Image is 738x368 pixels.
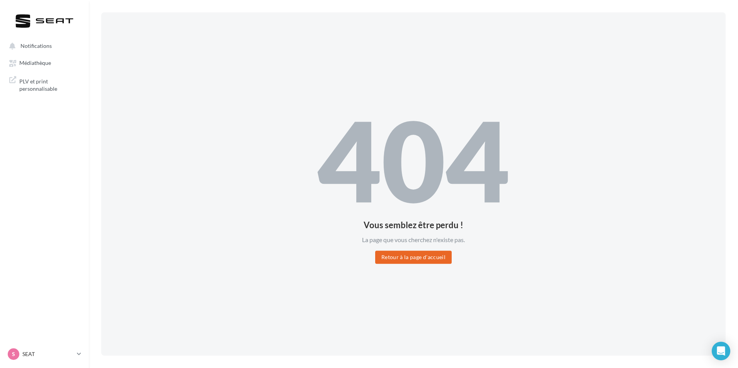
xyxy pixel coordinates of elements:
[19,60,51,66] span: Médiathèque
[12,350,15,358] span: S
[5,56,84,70] a: Médiathèque
[317,104,510,215] div: 404
[22,350,74,358] p: SEAT
[5,39,81,53] button: Notifications
[317,221,510,229] div: Vous semblez être perdu !
[5,73,84,96] a: PLV et print personnalisable
[20,42,52,49] span: Notifications
[19,76,80,93] span: PLV et print personnalisable
[6,347,83,361] a: S SEAT
[712,342,730,360] div: Open Intercom Messenger
[317,236,510,244] div: La page que vous cherchez n'existe pas.
[375,251,452,264] button: Retour à la page d'accueil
